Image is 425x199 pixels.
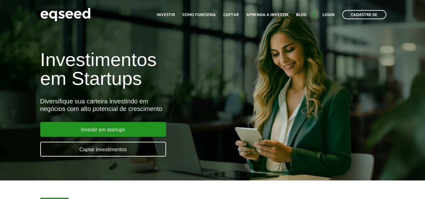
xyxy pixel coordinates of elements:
a: Captar investimentos [40,142,166,157]
h1: Investimentos em Startups [40,50,243,88]
a: Cadastre-se [342,10,386,19]
a: Como funciona [182,13,216,17]
a: Captar [223,13,239,17]
img: EqSeed [40,6,91,23]
div: Diversifique sua carteira investindo em negócios com alto potencial de crescimento [40,97,243,113]
a: Login [322,13,335,17]
a: Aprenda a investir [246,13,288,17]
a: Blog [296,13,306,17]
a: Investir em startups [40,122,166,137]
a: Investir [157,13,175,17]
